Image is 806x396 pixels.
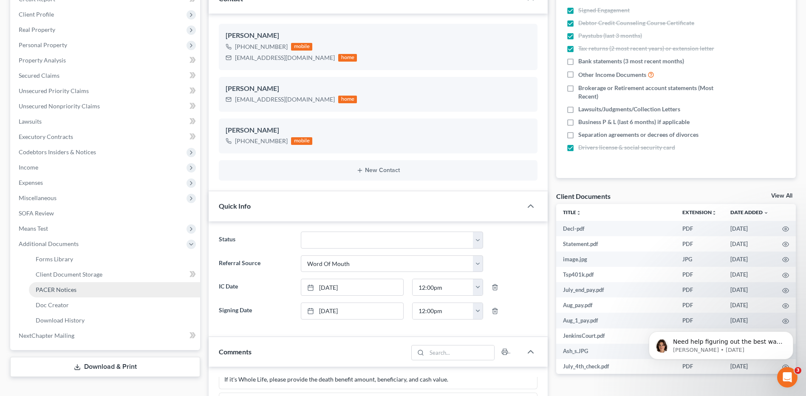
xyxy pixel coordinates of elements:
span: Executory Contracts [19,133,73,140]
div: [EMAIL_ADDRESS][DOMAIN_NAME] [235,95,335,104]
div: [EMAIL_ADDRESS][DOMAIN_NAME] [235,54,335,62]
td: Tsp401k.pdf [556,267,676,282]
span: Paystubs (last 3 months) [578,31,642,40]
span: Additional Documents [19,240,79,247]
span: Separation agreements or decrees of divorces [578,130,699,139]
input: -- : -- [413,279,473,295]
span: SOFA Review [19,209,54,217]
td: [DATE] [724,267,775,282]
div: [PERSON_NAME] [226,125,531,136]
span: Quick Info [219,202,251,210]
span: Comments [219,348,252,356]
span: Client Document Storage [36,271,102,278]
span: Other Income Documents [578,71,646,79]
div: mobile [291,43,312,51]
td: [DATE] [724,282,775,297]
a: Unsecured Nonpriority Claims [12,99,200,114]
iframe: Intercom notifications message [636,314,806,373]
span: Personal Property [19,41,67,48]
span: Signed Engagement [578,6,630,14]
td: [DATE] [724,313,775,328]
a: Date Added expand_more [730,209,769,215]
iframe: Intercom live chat [777,367,798,388]
a: Doc Creator [29,297,200,313]
span: Tax returns (2 most recent years) or extension letter [578,44,714,53]
a: Lawsuits [12,114,200,129]
input: -- : -- [413,303,473,319]
a: Download & Print [10,357,200,377]
td: JPG [676,252,724,267]
a: Forms Library [29,252,200,267]
div: home [338,96,357,103]
label: Signing Date [215,303,296,320]
a: Property Analysis [12,53,200,68]
span: Real Property [19,26,55,33]
div: [PERSON_NAME] [226,84,531,94]
span: Brokerage or Retirement account statements (Most Recent) [578,84,729,101]
span: PACER Notices [36,286,76,293]
td: JenkinsCourt.pdf [556,328,676,344]
span: Client Profile [19,11,54,18]
span: Drivers license & social security card [578,143,675,152]
p: Message from Emma, sent 1w ago [37,33,147,40]
div: mobile [291,137,312,145]
span: Unsecured Priority Claims [19,87,89,94]
span: Lawsuits/Judgments/Collection Letters [578,105,680,113]
td: Decl-pdf [556,221,676,236]
a: Secured Claims [12,68,200,83]
td: Statement.pdf [556,236,676,252]
td: PDF [676,267,724,282]
td: [DATE] [724,297,775,313]
label: Status [215,232,296,249]
td: PDF [676,313,724,328]
span: Lawsuits [19,118,42,125]
td: Aug_pay.pdf [556,297,676,313]
input: Search... [427,345,494,360]
label: IC Date [215,279,296,296]
a: [DATE] [301,279,403,295]
td: [DATE] [724,252,775,267]
td: [DATE] [724,236,775,252]
a: Titleunfold_more [563,209,581,215]
td: Aug_1_pay.pdf [556,313,676,328]
a: Unsecured Priority Claims [12,83,200,99]
td: PDF [676,282,724,297]
span: Debtor Credit Counseling Course Certificate [578,19,694,27]
span: Means Test [19,225,48,232]
a: Executory Contracts [12,129,200,144]
span: Codebtors Insiders & Notices [19,148,96,156]
i: unfold_more [712,210,717,215]
a: Download History [29,313,200,328]
a: [DATE] [301,303,403,319]
span: Need help figuring out the best way to enter your client's income? Here's a quick article to show... [37,25,147,74]
a: PACER Notices [29,282,200,297]
a: Extensionunfold_more [682,209,717,215]
a: Client Document Storage [29,267,200,282]
div: [PHONE_NUMBER] [235,137,288,145]
a: View All [771,193,792,199]
td: PDF [676,236,724,252]
span: Doc Creator [36,301,69,308]
a: SOFA Review [12,206,200,221]
span: Forms Library [36,255,73,263]
span: Income [19,164,38,171]
label: Referral Source [215,255,296,272]
td: July_4th_check.pdf [556,359,676,374]
td: image.jpg [556,252,676,267]
td: Ash_s.JPG [556,344,676,359]
span: Expenses [19,179,43,186]
span: Miscellaneous [19,194,57,201]
span: 3 [795,367,801,374]
td: PDF [676,297,724,313]
div: [PERSON_NAME] [226,31,531,41]
div: [PHONE_NUMBER] [235,42,288,51]
span: Business P & L (last 6 months) if applicable [578,118,690,126]
span: Unsecured Nonpriority Claims [19,102,100,110]
a: NextChapter Mailing [12,328,200,343]
i: expand_more [764,210,769,215]
span: Secured Claims [19,72,59,79]
span: Property Analysis [19,57,66,64]
span: NextChapter Mailing [19,332,74,339]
